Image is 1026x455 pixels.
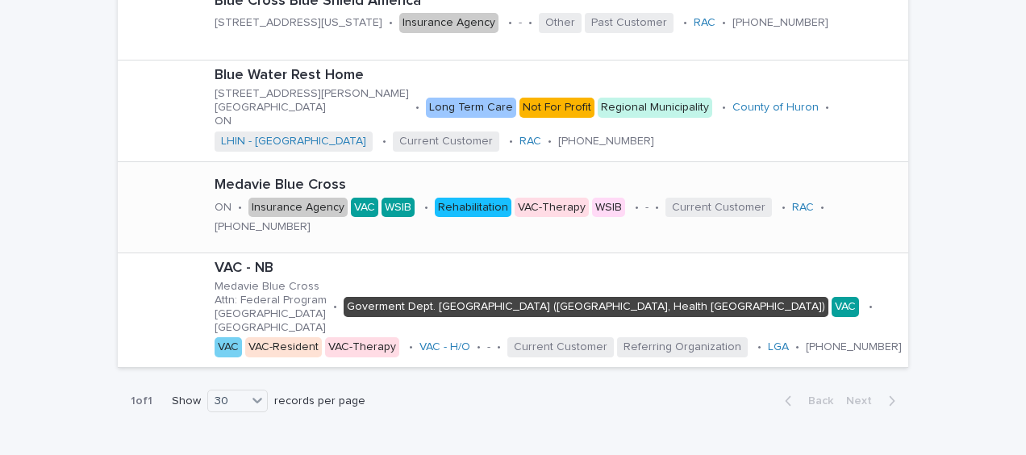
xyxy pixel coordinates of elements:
p: • [424,201,428,215]
p: - [487,340,490,354]
div: Goverment Dept. [GEOGRAPHIC_DATA] ([GEOGRAPHIC_DATA], Health [GEOGRAPHIC_DATA]) [344,297,828,317]
a: [PHONE_NUMBER] [806,341,902,353]
p: • [825,101,829,115]
p: - [645,201,649,215]
a: LGA [768,340,789,354]
div: Long Term Care [426,98,516,118]
a: [PHONE_NUMBER] [732,17,828,28]
div: WSIB [592,198,625,218]
p: • [722,101,726,115]
p: • [655,201,659,215]
span: Current Customer [393,131,499,152]
a: [PHONE_NUMBER] [215,221,311,232]
span: Back [799,395,833,407]
div: WSIB [382,198,415,218]
a: Medavie Blue CrossON•Insurance AgencyVACWSIB•RehabilitationVAC-TherapyWSIB•-•Current Customer•RAC... [118,162,908,253]
div: VAC [351,198,378,218]
p: - [519,16,522,30]
span: Next [846,395,882,407]
p: • [389,16,393,30]
p: • [795,340,799,354]
div: Regional Municipality [598,98,712,118]
p: • [820,201,824,215]
p: • [869,300,873,314]
p: Blue Water Rest Home [215,67,902,85]
p: • [722,16,726,30]
a: [PHONE_NUMBER] [558,136,654,147]
div: Insurance Agency [399,13,498,33]
a: LHIN - [GEOGRAPHIC_DATA] [221,135,366,148]
a: VAC - H/O [419,340,470,354]
span: Past Customer [585,13,674,33]
a: Blue Water Rest Home[STREET_ADDRESS][PERSON_NAME] [GEOGRAPHIC_DATA] ON•Long Term CareNot For Prof... [118,61,908,162]
div: Rehabilitation [435,198,511,218]
a: RAC [694,16,715,30]
span: Current Customer [665,198,772,218]
span: Referring Organization [617,337,748,357]
div: VAC-Therapy [515,198,589,218]
p: • [409,340,413,354]
p: • [548,135,552,148]
div: Insurance Agency [248,198,348,218]
p: Show [172,394,201,408]
div: VAC-Therapy [325,337,399,357]
p: • [382,135,386,148]
p: VAC - NB [215,260,902,278]
div: VAC [215,337,242,357]
div: VAC-Resident [245,337,322,357]
a: VAC - NBMedavie Blue Cross Attn: Federal Program [GEOGRAPHIC_DATA] [GEOGRAPHIC_DATA]•Goverment De... [118,253,908,369]
p: • [782,201,786,215]
p: [STREET_ADDRESS][US_STATE] [215,16,382,30]
p: • [509,135,513,148]
p: • [415,101,419,115]
p: • [497,340,501,354]
p: • [528,16,532,30]
p: 1 of 1 [118,382,165,421]
button: Back [772,394,840,408]
p: Medavie Blue Cross Attn: Federal Program [GEOGRAPHIC_DATA] [GEOGRAPHIC_DATA] [215,280,327,334]
p: ON [215,201,231,215]
p: Medavie Blue Cross [215,177,902,194]
p: • [635,201,639,215]
p: • [477,340,481,354]
a: RAC [519,135,541,148]
div: VAC [832,297,859,317]
p: [STREET_ADDRESS][PERSON_NAME] [GEOGRAPHIC_DATA] ON [215,87,409,127]
span: Other [539,13,582,33]
p: • [757,340,761,354]
div: 30 [208,393,247,410]
p: • [238,201,242,215]
span: Current Customer [507,337,614,357]
div: Not For Profit [519,98,594,118]
p: • [683,16,687,30]
p: • [508,16,512,30]
p: records per page [274,394,365,408]
p: • [333,300,337,314]
a: RAC [792,201,814,215]
button: Next [840,394,908,408]
a: County of Huron [732,101,819,115]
